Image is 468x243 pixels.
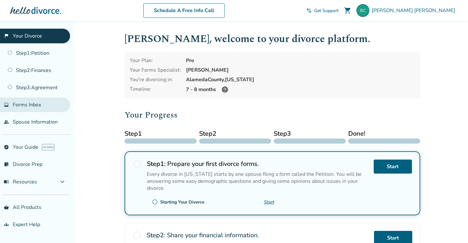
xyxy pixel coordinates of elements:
[186,57,415,64] div: Pro
[152,199,158,205] span: radio_button_unchecked
[133,231,141,240] span: radio_button_unchecked
[160,199,205,205] div: Starting Your Divorce
[274,129,346,139] span: Step 3
[436,212,468,243] iframe: Chat Widget
[59,178,66,186] span: expand_more
[186,76,415,83] div: Alameda County, [US_STATE]
[348,129,420,139] span: Done!
[130,86,181,93] div: Timeline:
[4,179,9,184] span: menu_book
[143,3,225,18] a: Schedule A Free Info Call
[4,145,9,150] span: explore
[306,8,339,14] a: phone_in_talkGet Support
[374,160,412,174] a: Start
[4,119,9,125] span: people
[344,7,351,14] span: shopping_cart
[130,76,181,83] div: You're divorcing in:
[199,129,271,139] span: Step 2
[125,129,197,139] span: Step 1
[147,171,369,192] p: Every divorce in [US_STATE] starts by one spouse filing a form called the Petition. You will be a...
[13,101,41,108] span: Forms Inbox
[130,57,181,64] div: Your Plan:
[147,231,165,239] strong: Step 2 :
[147,160,369,168] h2: Prepare your first divorce forms.
[314,8,339,14] span: Get Support
[186,86,415,93] div: 7 - 8 months
[147,231,369,239] h2: Share your financial information.
[4,178,37,185] span: Resources
[147,160,166,168] strong: Step 1 :
[4,162,9,167] span: list_alt_check
[130,67,181,74] div: Your Forms Specialist:
[4,205,9,210] span: shopping_basket
[4,102,9,107] span: inbox
[42,144,54,150] span: AI beta
[372,7,458,14] span: [PERSON_NAME] [PERSON_NAME]
[125,31,420,47] h1: [PERSON_NAME] , welcome to your divorce platform.
[4,33,9,39] span: flag_2
[264,199,274,205] a: Start
[356,4,369,17] img: betsycory@yahoo.com
[4,222,9,227] span: groups
[306,8,312,13] span: phone_in_talk
[186,67,415,74] div: [PERSON_NAME]
[125,109,420,121] h2: Your Progress
[133,160,142,168] span: radio_button_unchecked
